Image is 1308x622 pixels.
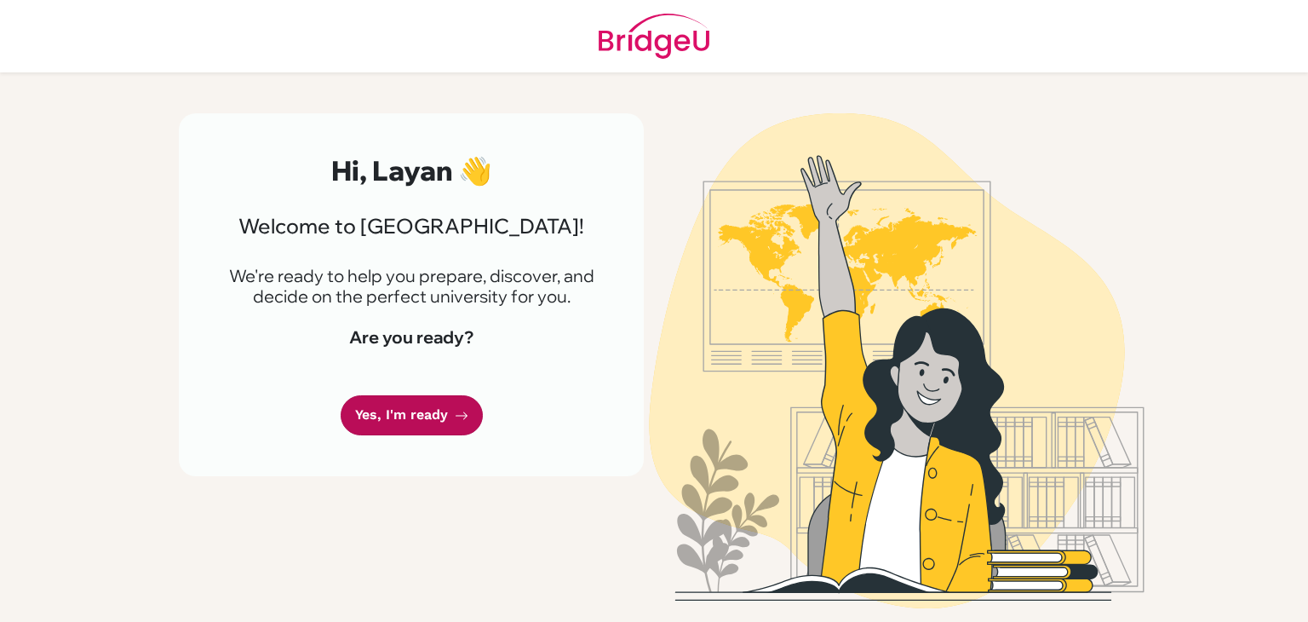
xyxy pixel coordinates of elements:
[220,266,603,307] p: We're ready to help you prepare, discover, and decide on the perfect university for you.
[220,327,603,348] h4: Are you ready?
[341,395,483,435] a: Yes, I'm ready
[220,214,603,239] h3: Welcome to [GEOGRAPHIC_DATA]!
[220,154,603,187] h2: Hi, Layan 👋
